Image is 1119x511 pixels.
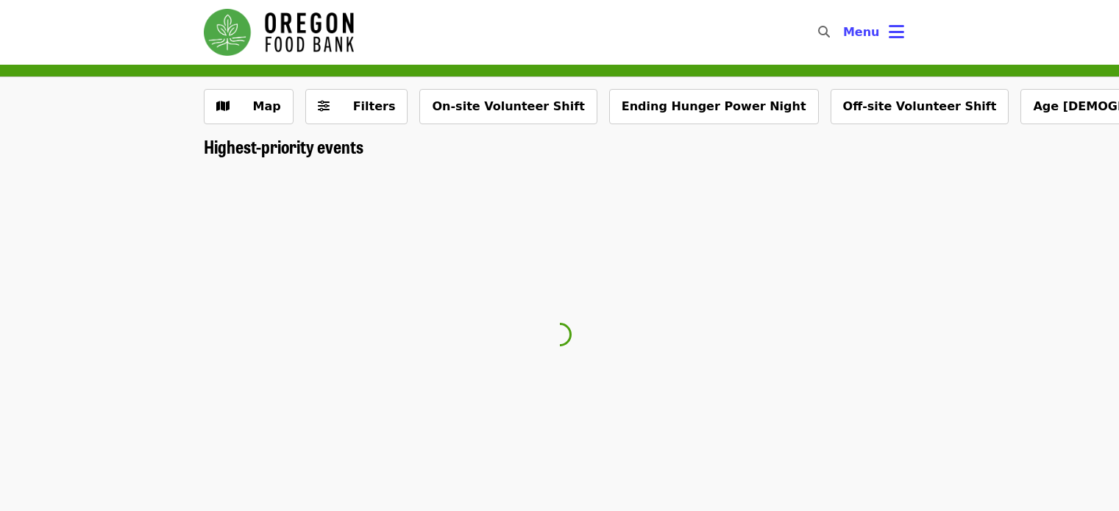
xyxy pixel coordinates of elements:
[318,99,330,113] i: sliders-h icon
[831,15,916,50] button: Toggle account menu
[216,99,230,113] i: map icon
[889,21,904,43] i: bars icon
[839,15,850,50] input: Search
[204,89,294,124] button: Show map view
[204,136,363,157] a: Highest-priority events
[305,89,408,124] button: Filters (0 selected)
[818,25,830,39] i: search icon
[419,89,597,124] button: On-site Volunteer Shift
[253,99,281,113] span: Map
[192,136,928,157] div: Highest-priority events
[843,25,880,39] span: Menu
[831,89,1009,124] button: Off-site Volunteer Shift
[204,133,363,159] span: Highest-priority events
[204,9,354,56] img: Oregon Food Bank - Home
[353,99,396,113] span: Filters
[609,89,819,124] button: Ending Hunger Power Night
